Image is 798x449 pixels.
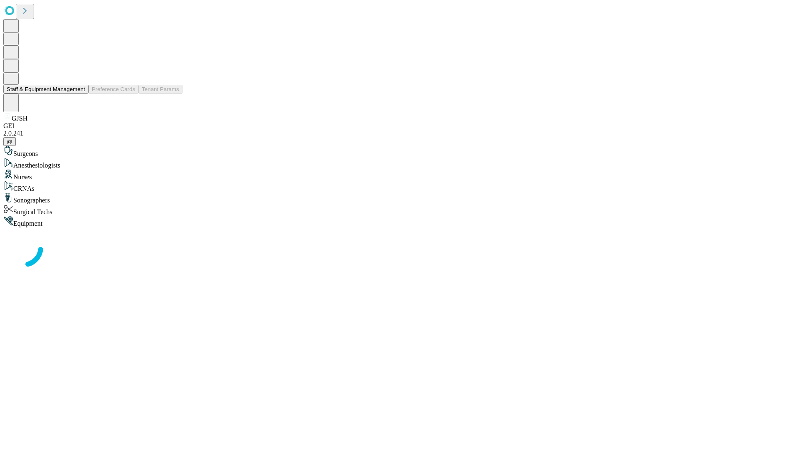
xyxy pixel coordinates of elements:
[3,130,795,137] div: 2.0.241
[3,181,795,192] div: CRNAs
[3,158,795,169] div: Anesthesiologists
[3,85,89,94] button: Staff & Equipment Management
[3,192,795,204] div: Sonographers
[7,138,12,145] span: @
[3,146,795,158] div: Surgeons
[3,169,795,181] div: Nurses
[3,204,795,216] div: Surgical Techs
[3,122,795,130] div: GEI
[89,85,138,94] button: Preference Cards
[3,137,16,146] button: @
[12,115,27,122] span: GJSH
[3,216,795,227] div: Equipment
[138,85,182,94] button: Tenant Params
